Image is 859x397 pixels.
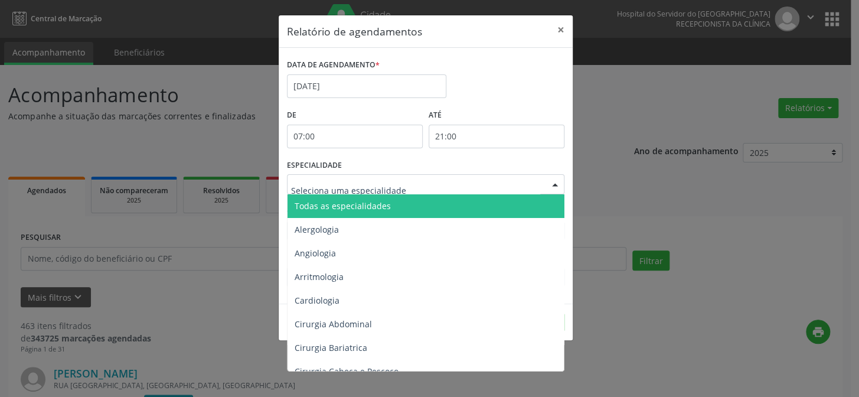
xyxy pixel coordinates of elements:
h5: Relatório de agendamentos [287,24,422,39]
span: Cardiologia [295,295,339,306]
input: Selecione uma data ou intervalo [287,74,446,98]
span: Alergologia [295,224,339,235]
span: Cirurgia Bariatrica [295,342,367,353]
button: Close [549,15,573,44]
span: Arritmologia [295,271,344,282]
span: Cirurgia Cabeça e Pescoço [295,366,399,377]
span: Cirurgia Abdominal [295,318,372,330]
label: ATÉ [429,106,564,125]
input: Selecione o horário inicial [287,125,423,148]
input: Seleciona uma especialidade [291,178,540,202]
span: Todas as especialidades [295,200,391,211]
label: ESPECIALIDADE [287,157,342,175]
span: Angiologia [295,248,336,259]
input: Selecione o horário final [429,125,564,148]
label: DATA DE AGENDAMENTO [287,56,380,74]
label: De [287,106,423,125]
